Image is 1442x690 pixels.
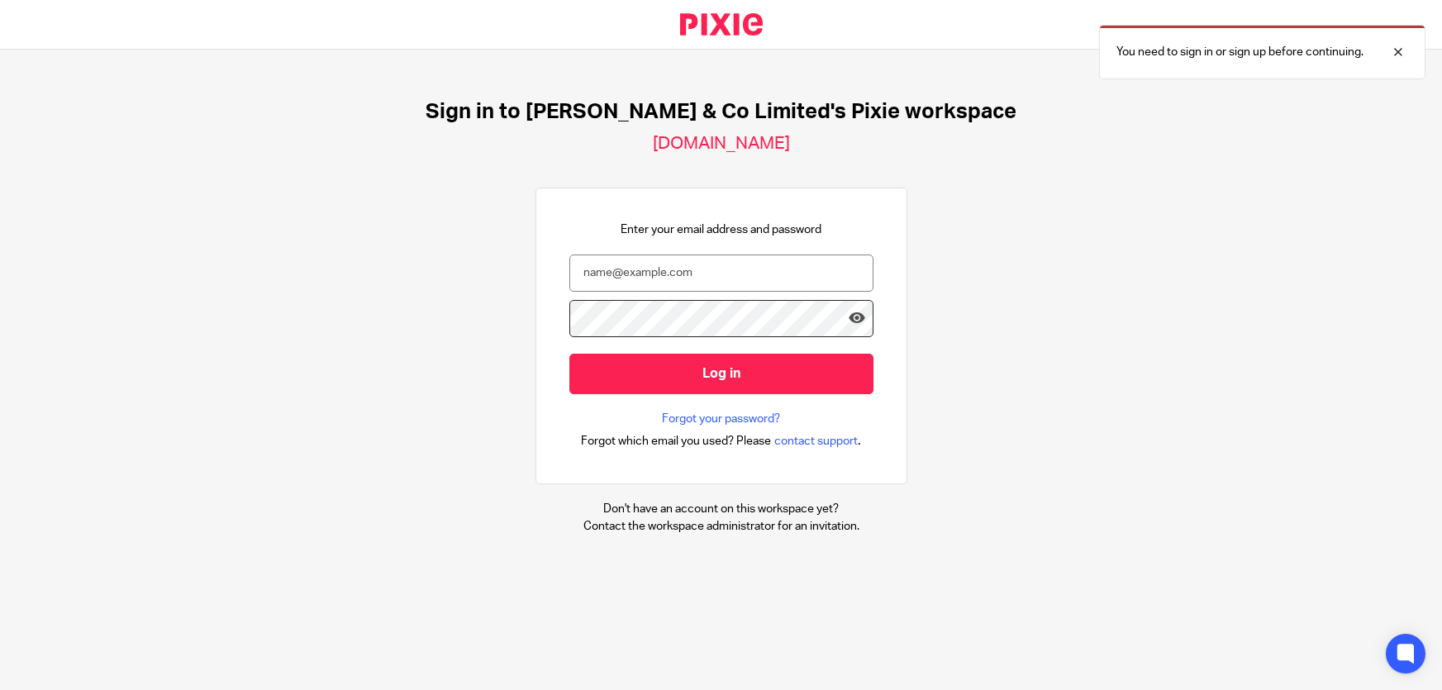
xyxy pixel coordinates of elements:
p: You need to sign in or sign up before continuing. [1116,44,1363,60]
h2: [DOMAIN_NAME] [653,133,790,155]
p: Don't have an account on this workspace yet? [583,501,859,517]
div: . [581,431,861,450]
span: Forgot which email you used? Please [581,433,771,450]
input: Log in [569,354,873,394]
p: Contact the workspace administrator for an invitation. [583,518,859,535]
h1: Sign in to [PERSON_NAME] & Co Limited's Pixie workspace [426,99,1016,125]
a: Forgot your password? [662,411,780,427]
p: Enter your email address and password [621,221,821,238]
input: name@example.com [569,255,873,292]
span: contact support [774,433,858,450]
